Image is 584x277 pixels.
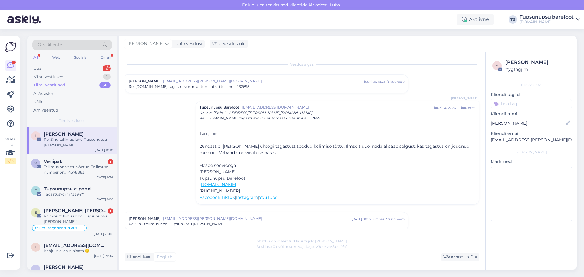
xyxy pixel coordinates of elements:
div: Minu vestlused [33,74,64,80]
div: [DATE] 23:06 [94,232,113,236]
div: ( umbes 2 tunni eest ) [372,217,405,221]
div: TB [509,15,517,24]
a: TikTok [221,195,235,200]
div: Kahjuks ei oska aidata 😔 [44,248,113,254]
div: Võta vestlus üle [441,253,479,261]
span: 26ndast ei [PERSON_NAME] ühtegi tagastust toodud kolimise tõttu. Ilmselt uuel nädalal saab selgus... [200,144,469,155]
span: [PERSON_NAME] [127,40,164,47]
span: e [34,267,37,271]
span: [EMAIL_ADDRESS][PERSON_NAME][DOMAIN_NAME] [214,110,313,115]
a: [DOMAIN_NAME] [200,182,236,187]
div: 1 [103,74,111,80]
span: [EMAIL_ADDRESS][DOMAIN_NAME] [242,105,434,110]
div: ( 2 kuu eest ) [387,79,405,84]
div: 1 [108,159,113,164]
div: Aktiivne [457,14,494,25]
div: Re: Sinu tellimus lehel Tupsunupsu [PERSON_NAME]! [44,137,113,148]
div: Tellimus on vastu võetud. Tellimuse number on:: 14578883 [44,164,113,175]
a: Tupsunupsu barefoot[DOMAIN_NAME] [520,15,580,24]
span: Tupsunupsu Barefoot [200,105,239,110]
span: [EMAIL_ADDRESS][PERSON_NAME][DOMAIN_NAME] [163,78,364,84]
span: Kellele : [200,110,212,115]
p: [EMAIL_ADDRESS][PERSON_NAME][DOMAIN_NAME] [491,137,572,143]
div: [DOMAIN_NAME] [520,19,574,24]
span: l [35,245,37,249]
span: y [496,63,498,68]
div: AI Assistent [33,91,56,97]
div: Vaata siia [5,137,16,164]
span: Venipak [44,159,63,164]
span: Re: Sinu tellimus lehel Tupsunupsu [PERSON_NAME]! [129,221,226,227]
div: juuni 30 15:26 [364,79,385,84]
span: laht.mirjam@gmail.com [44,243,107,248]
div: Email [99,54,112,61]
a: YouTube [259,195,277,200]
div: 50 [99,82,111,88]
span: Eva Maria [44,208,107,213]
div: [DATE] 10:10 [95,148,113,152]
span: Otsi kliente [38,42,62,48]
span: Tere, Liis [200,131,217,136]
div: Võta vestlus üle [210,40,248,48]
span: elise Versteeg [44,265,84,270]
div: Vestlus algas [125,62,479,67]
div: 1 [108,208,113,214]
span: Tupsunupsu Barefoot [200,175,245,181]
input: Lisa tag [491,99,572,108]
span: | [258,195,259,200]
div: juhib vestlust [172,41,203,47]
div: 2 / 3 [5,158,16,164]
div: All [32,54,39,61]
p: Märkmed [491,158,572,165]
span: Liis Ella [44,131,84,137]
div: [DATE] 9:34 [96,175,113,180]
span: T [35,188,37,193]
span: [PHONE_NUMBER] [200,188,240,194]
div: Tagastusvorm "33947" [44,192,113,197]
span: Vestlus on määratud kasutajale [PERSON_NAME] [257,239,347,243]
div: [DATE] 9:08 [96,197,113,202]
span: | [220,195,221,200]
span: [EMAIL_ADDRESS][PERSON_NAME][DOMAIN_NAME] [163,216,352,221]
span: Heade soovidega [200,163,236,168]
i: „Võtke vestlus üle” [314,244,347,249]
div: Uus [33,65,41,71]
div: Kliendi info [491,82,572,88]
span: [PERSON_NAME] [451,96,477,101]
p: Kliendi tag'id [491,92,572,98]
div: Re: Sinu tellimus lehel Tupsunupsu [PERSON_NAME]! [44,213,113,224]
span: | [235,195,236,200]
div: Kõik [33,99,42,105]
span: Tiimi vestlused [59,118,86,123]
div: Arhiveeritud [33,107,58,113]
span: L [35,133,37,138]
div: ( 2 kuu eest ) [457,106,475,110]
span: Luba [328,2,342,8]
span: E [34,210,37,215]
div: Web [51,54,61,61]
div: [PERSON_NAME] [505,59,570,66]
div: [PERSON_NAME] [491,149,572,155]
span: V [34,161,37,165]
div: juuni 30 22:34 [434,106,456,110]
span: Re: [DOMAIN_NAME] tagastusvormi automaatkiri tellimus #32695 [129,84,249,89]
a: Facebook [200,195,220,200]
div: Tupsunupsu barefoot [520,15,574,19]
div: [DATE] 08:55 [352,217,371,221]
div: 2 [103,65,111,71]
div: [DATE] 21:04 [94,254,113,258]
span: Re: [DOMAIN_NAME] tagastusvormi automaatkiri tellimus #32695 [200,116,320,121]
span: Vestluse ülevõtmiseks vajutage [257,244,347,249]
div: Socials [73,54,88,61]
p: Kliendi email [491,130,572,137]
a: Instagram [236,195,258,200]
img: Askly Logo [5,41,16,53]
div: Tiimi vestlused [33,82,65,88]
p: Kliendi nimi [491,111,572,117]
span: Tupsunupsu e-pood [44,186,91,192]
